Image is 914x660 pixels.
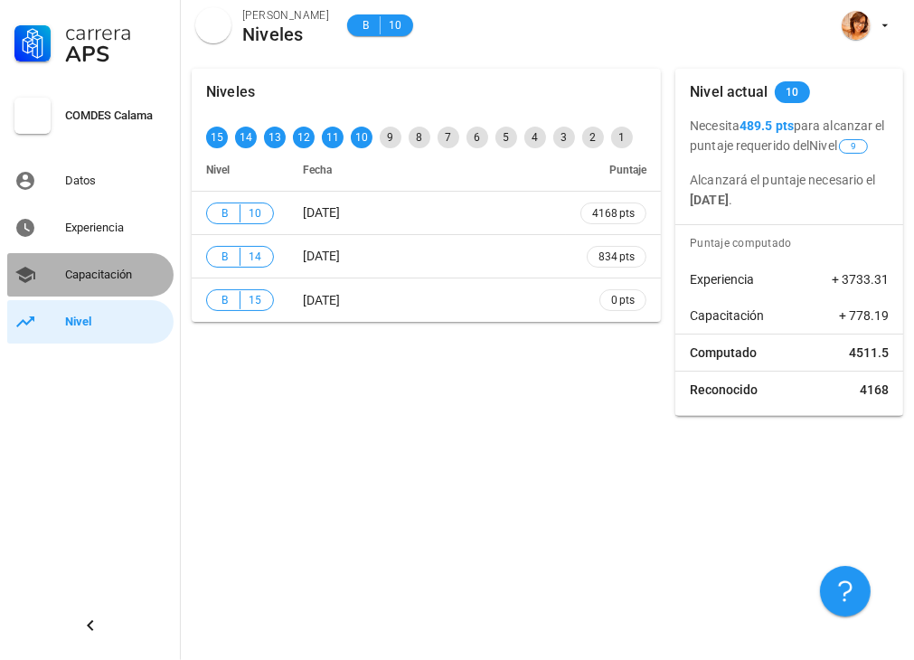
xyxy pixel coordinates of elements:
span: 4511.5 [849,344,889,362]
span: 10 [388,16,402,34]
a: Capacitación [7,253,174,297]
div: 1 [611,127,633,148]
span: B [218,291,232,309]
p: Necesita para alcanzar el puntaje requerido del [690,116,889,156]
div: Nivel actual [690,69,768,116]
div: Niveles [206,69,255,116]
span: Nivel [809,138,870,153]
div: 12 [293,127,315,148]
span: Fecha [303,164,332,176]
span: 14 [248,248,262,266]
span: 10 [786,81,799,103]
div: 4 [524,127,546,148]
th: Nivel [192,148,288,192]
th: Fecha [288,148,566,192]
div: [PERSON_NAME] [242,6,329,24]
div: Capacitación [65,268,166,282]
span: [DATE] [303,249,340,263]
div: Puntaje computado [683,225,903,261]
div: Nivel [65,315,166,329]
div: 8 [409,127,430,148]
div: 5 [495,127,517,148]
span: [DATE] [303,205,340,220]
span: Capacitación [690,306,764,325]
a: Experiencia [7,206,174,250]
span: 834 pts [598,248,635,266]
span: 9 [851,140,856,153]
span: Reconocido [690,381,758,399]
div: avatar [195,7,231,43]
span: 15 [248,291,262,309]
span: 4168 [860,381,889,399]
span: B [218,204,232,222]
div: avatar [842,11,871,40]
span: [DATE] [303,293,340,307]
div: 13 [264,127,286,148]
a: Nivel [7,300,174,344]
div: COMDES Calama [65,108,166,123]
div: 11 [322,127,344,148]
div: 14 [235,127,257,148]
div: 3 [553,127,575,148]
div: Experiencia [65,221,166,235]
span: + 3733.31 [832,270,889,288]
span: 0 pts [611,291,635,309]
div: Datos [65,174,166,188]
div: 15 [206,127,228,148]
span: Experiencia [690,270,754,288]
div: Carrera [65,22,166,43]
b: 489.5 pts [740,118,794,133]
div: 6 [466,127,488,148]
span: Nivel [206,164,230,176]
span: B [358,16,372,34]
span: 10 [248,204,262,222]
span: Computado [690,344,757,362]
span: B [218,248,232,266]
th: Puntaje [566,148,661,192]
p: Alcanzará el puntaje necesario el . [690,170,889,210]
div: 9 [380,127,401,148]
div: APS [65,43,166,65]
div: 10 [351,127,372,148]
div: Niveles [242,24,329,44]
a: Datos [7,159,174,203]
div: 2 [582,127,604,148]
span: + 778.19 [839,306,889,325]
span: 4168 pts [592,204,635,222]
div: 7 [438,127,459,148]
span: Puntaje [609,164,646,176]
b: [DATE] [690,193,729,207]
